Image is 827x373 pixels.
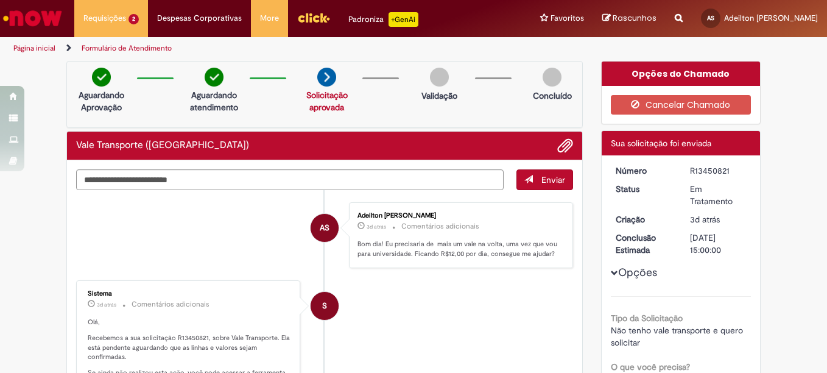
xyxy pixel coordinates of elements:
[88,333,290,362] p: Recebemos a sua solicitação R13450821, sobre Vale Transporte. Ela está pendente aguardando que as...
[421,90,457,102] p: Validação
[260,12,279,24] span: More
[690,214,720,225] span: 3d atrás
[311,292,339,320] div: System
[551,12,584,24] span: Favoritos
[611,95,751,115] button: Cancelar Chamado
[317,68,336,87] img: arrow-next.png
[9,37,542,60] ul: Trilhas de página
[707,14,714,22] span: AS
[602,62,761,86] div: Opções do Chamado
[97,301,116,308] span: 3d atrás
[516,169,573,190] button: Enviar
[611,325,745,348] span: Não tenho vale transporte e quero solicitar
[430,68,449,87] img: img-circle-grey.png
[611,361,690,372] b: O que você precisa?
[92,68,111,87] img: check-circle-green.png
[401,221,479,232] small: Comentários adicionais
[690,183,747,207] div: Em Tratamento
[690,165,747,177] div: R13450821
[322,291,327,321] span: S
[611,138,711,149] span: Sua solicitação foi enviada
[607,232,681,256] dt: Conclusão Estimada
[690,214,720,225] time: 27/08/2025 08:52:24
[357,212,560,219] div: Adeilton [PERSON_NAME]
[611,313,683,324] b: Tipo da Solicitação
[724,13,818,23] span: Adeilton [PERSON_NAME]
[72,89,131,113] p: Aguardando Aprovação
[533,90,572,102] p: Concluído
[13,43,55,53] a: Página inicial
[543,68,561,87] img: img-circle-grey.png
[83,12,126,24] span: Requisições
[690,213,747,226] div: 27/08/2025 08:52:24
[348,12,418,27] div: Padroniza
[311,214,339,242] div: Adeilton Juscelino Da Silva
[297,9,330,27] img: click_logo_yellow_360x200.png
[306,90,348,113] a: Solicitação aprovada
[607,183,681,195] dt: Status
[613,12,656,24] span: Rascunhos
[76,140,249,151] h2: Vale Transporte (VT) Histórico de tíquete
[88,290,290,297] div: Sistema
[128,14,139,24] span: 2
[367,223,386,230] time: 27/08/2025 08:56:11
[76,169,504,190] textarea: Digite sua mensagem aqui...
[602,13,656,24] a: Rascunhos
[541,174,565,185] span: Enviar
[389,12,418,27] p: +GenAi
[82,43,172,53] a: Formulário de Atendimento
[357,240,560,258] p: Bom dia! Eu precisaria de mais um vale na volta, uma vez que vou para universidade. Ficando R$12,...
[320,213,329,243] span: AS
[367,223,386,230] span: 3d atrás
[205,68,223,87] img: check-circle-green.png
[557,138,573,154] button: Adicionar anexos
[185,89,244,113] p: Aguardando atendimento
[607,213,681,226] dt: Criação
[157,12,242,24] span: Despesas Corporativas
[690,232,747,256] div: [DATE] 15:00:00
[1,6,64,30] img: ServiceNow
[607,165,681,177] dt: Número
[88,318,290,327] p: Olá,
[97,301,116,308] time: 27/08/2025 08:52:28
[132,299,209,310] small: Comentários adicionais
